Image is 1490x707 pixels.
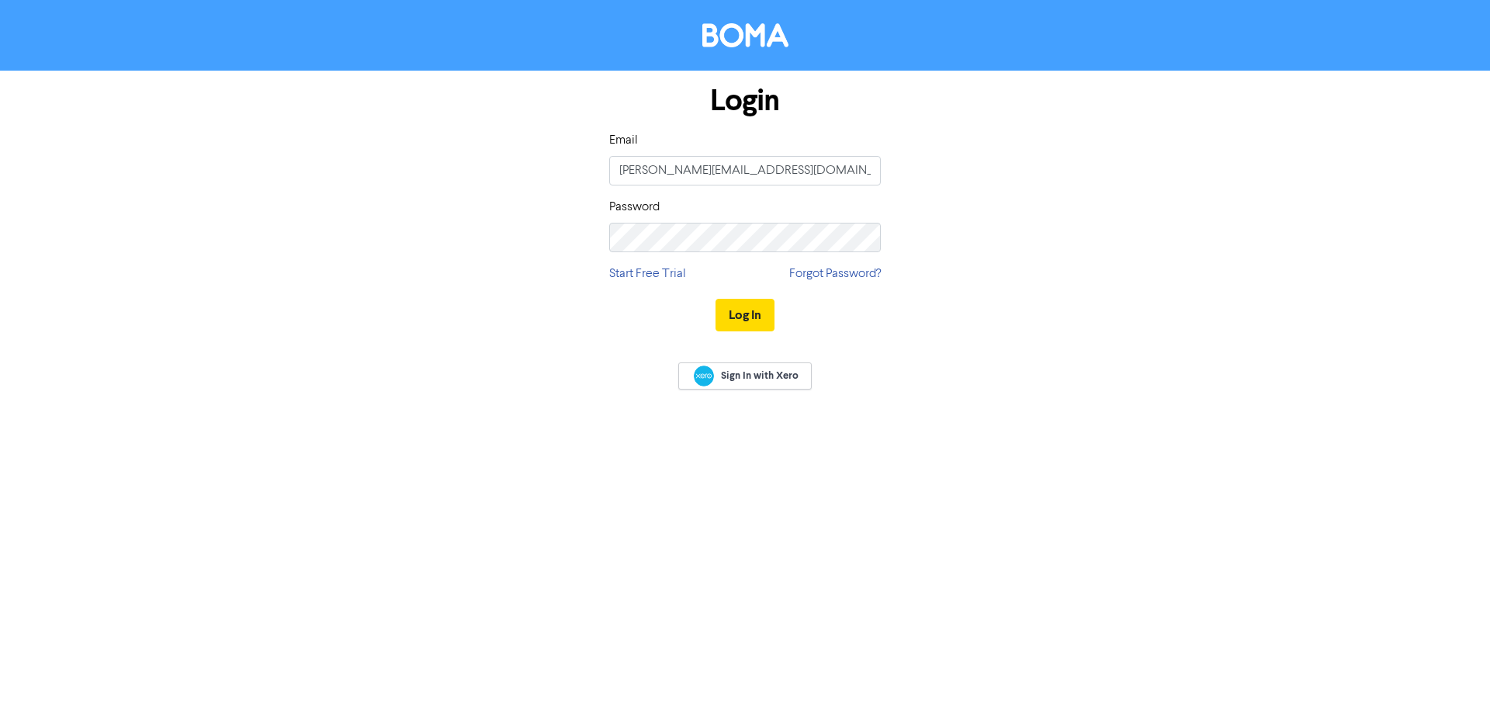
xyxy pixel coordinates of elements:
[716,299,774,331] button: Log In
[721,369,799,383] span: Sign In with Xero
[789,265,881,283] a: Forgot Password?
[609,265,686,283] a: Start Free Trial
[609,83,881,119] h1: Login
[702,23,788,47] img: BOMA Logo
[609,131,638,150] label: Email
[1412,632,1490,707] iframe: Chat Widget
[678,362,812,390] a: Sign In with Xero
[609,198,660,217] label: Password
[694,366,714,386] img: Xero logo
